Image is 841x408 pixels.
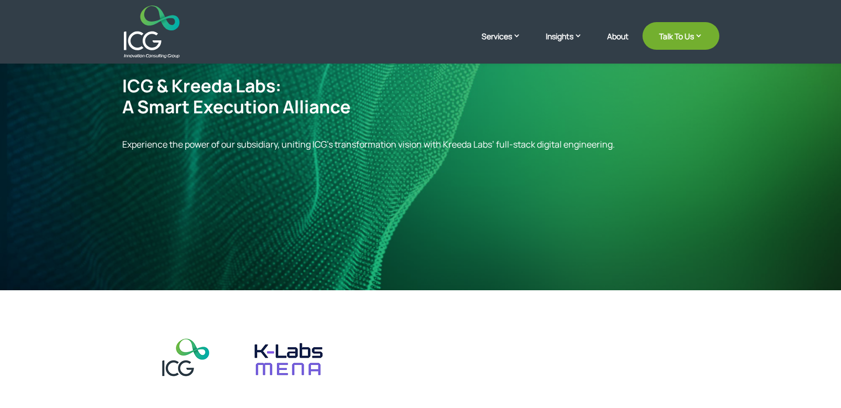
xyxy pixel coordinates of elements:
a: Services [482,30,532,58]
strong: ICG & Kreeda Labs: A Smart Execution Alliance [122,74,351,119]
img: icg-logo [157,335,215,384]
img: KL_Mena_ScaleDown_Jpg 1 [248,335,328,384]
a: About [607,32,629,58]
span: Experience the power of our subsidiary, uniting ICG’s transformation vision with Kreeda Labs’ ful... [122,138,615,150]
a: Insights [546,30,593,58]
img: ICG [124,6,180,58]
iframe: Chat Widget [786,355,841,408]
a: Talk To Us [642,22,719,50]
